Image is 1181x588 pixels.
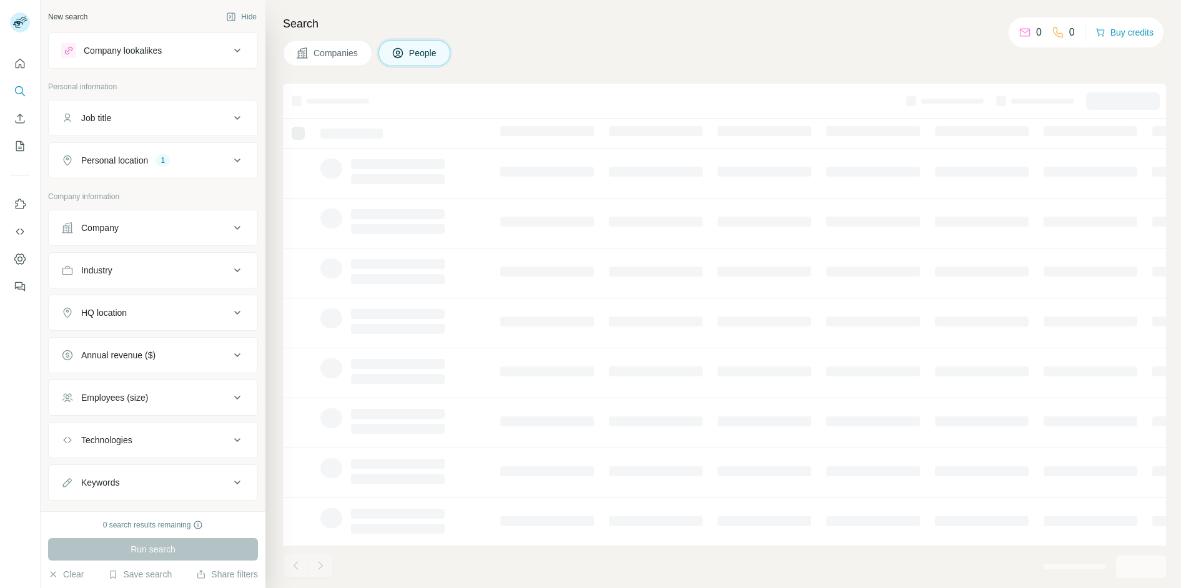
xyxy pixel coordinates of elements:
p: 0 [1036,25,1042,40]
button: Industry [49,255,257,285]
div: Company lookalikes [84,44,162,57]
button: Feedback [10,275,30,298]
button: HQ location [49,298,257,328]
div: 1 [156,155,170,166]
h4: Search [283,15,1166,32]
button: Job title [49,103,257,133]
p: Personal information [48,81,258,92]
button: Save search [108,568,172,581]
p: Company information [48,191,258,202]
p: 0 [1069,25,1075,40]
button: Company [49,213,257,243]
button: Use Surfe on LinkedIn [10,193,30,215]
div: HQ location [81,306,127,319]
div: Industry [81,264,112,277]
div: New search [48,11,87,22]
button: Enrich CSV [10,107,30,130]
div: 0 search results remaining [103,519,204,531]
button: Quick start [10,52,30,75]
div: Employees (size) [81,391,148,404]
button: Company lookalikes [49,36,257,66]
button: Personal location1 [49,145,257,175]
div: Technologies [81,434,132,446]
button: Use Surfe API [10,220,30,243]
button: Clear [48,568,84,581]
div: Keywords [81,476,119,489]
span: People [409,47,438,59]
button: My lists [10,135,30,157]
button: Hide [217,7,265,26]
div: Personal location [81,154,148,167]
span: Companies [314,47,359,59]
button: Annual revenue ($) [49,340,257,370]
button: Buy credits [1095,24,1154,41]
button: Share filters [196,568,258,581]
div: Company [81,222,119,234]
div: Annual revenue ($) [81,349,156,361]
button: Dashboard [10,248,30,270]
button: Technologies [49,425,257,455]
button: Search [10,80,30,102]
div: Job title [81,112,111,124]
button: Employees (size) [49,383,257,413]
button: Keywords [49,468,257,497]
